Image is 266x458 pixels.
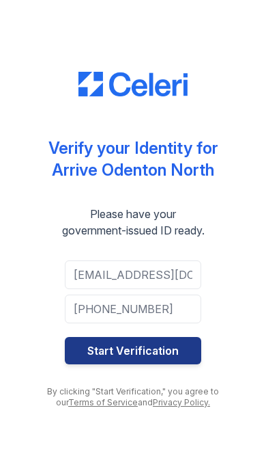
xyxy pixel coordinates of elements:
a: Privacy Policy. [153,397,210,407]
input: Phone [65,295,201,323]
img: CE_Logo_Blue-a8612792a0a2168367f1c8372b55b34899dd931a85d93a1a3d3e32e68fde9ad4.png [78,72,188,96]
div: Please have your government-issued ID ready. [62,206,205,239]
div: By clicking "Start Verification," you agree to our and [38,386,228,408]
input: Email [65,260,201,289]
button: Start Verification [65,337,201,364]
a: Terms of Service [68,397,138,407]
div: Verify your Identity for Arrive Odenton North [48,137,218,181]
